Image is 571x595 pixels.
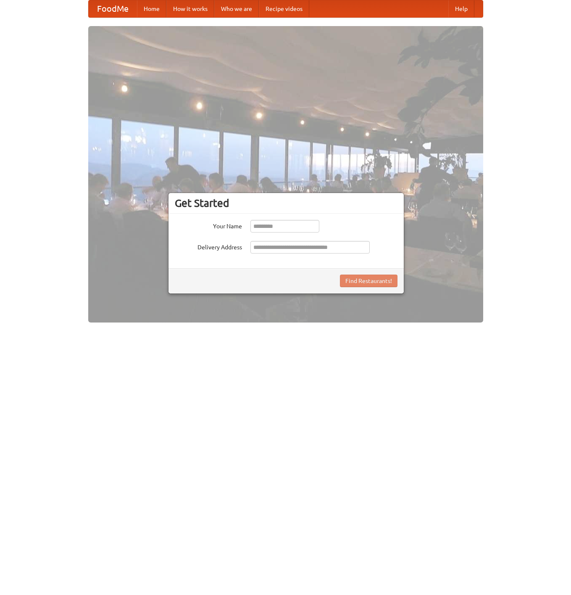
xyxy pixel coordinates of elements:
[137,0,166,17] a: Home
[340,275,397,287] button: Find Restaurants!
[259,0,309,17] a: Recipe videos
[214,0,259,17] a: Who we are
[175,241,242,251] label: Delivery Address
[175,197,397,209] h3: Get Started
[448,0,474,17] a: Help
[89,0,137,17] a: FoodMe
[166,0,214,17] a: How it works
[175,220,242,230] label: Your Name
